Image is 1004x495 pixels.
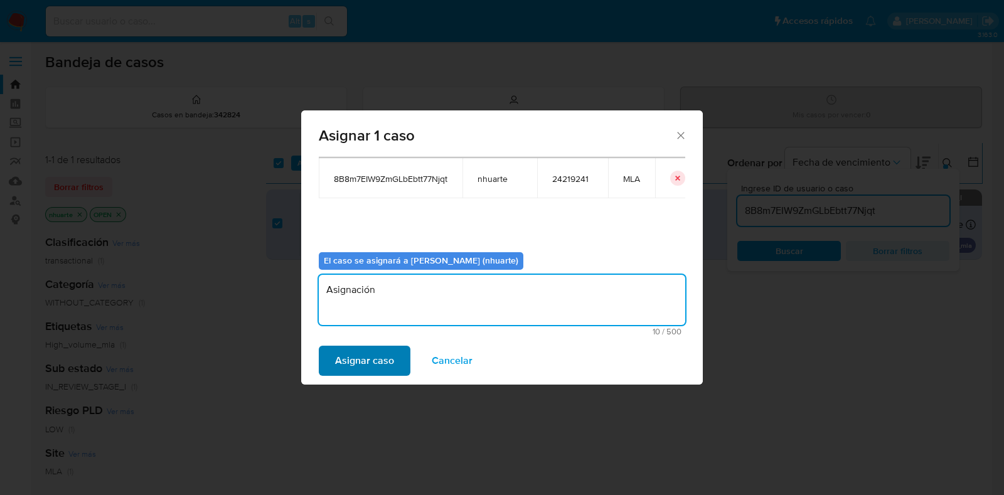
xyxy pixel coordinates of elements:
span: MLA [623,173,640,184]
span: Máximo 500 caracteres [323,327,681,336]
span: nhuarte [478,173,522,184]
button: Cancelar [415,346,489,376]
button: Asignar caso [319,346,410,376]
button: icon-button [670,171,685,186]
span: Cancelar [432,347,473,375]
b: El caso se asignará a [PERSON_NAME] (nhuarte) [324,254,518,267]
span: Asignar caso [335,347,394,375]
div: assign-modal [301,110,703,385]
span: Asignar 1 caso [319,128,675,143]
button: Cerrar ventana [675,129,686,141]
textarea: Asignación [319,275,685,325]
span: 8B8m7EIW9ZmGLbEbtt77Njqt [334,173,447,184]
span: 24219241 [552,173,593,184]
